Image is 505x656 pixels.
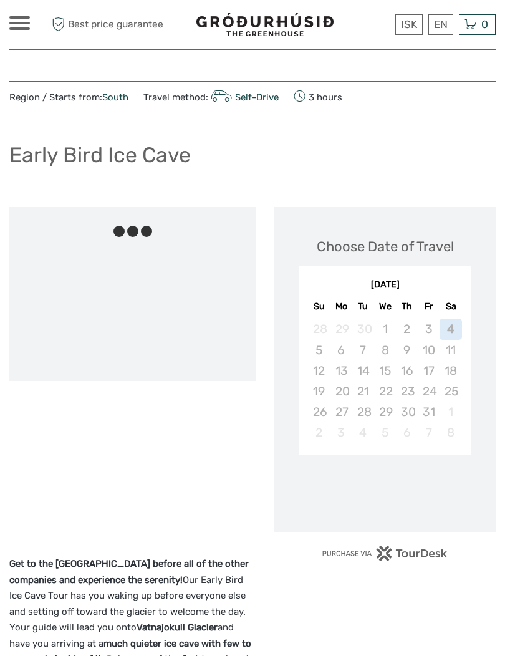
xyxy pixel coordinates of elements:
div: Not available Thursday, October 30th, 2025 [396,402,418,422]
div: Not available Thursday, November 6th, 2025 [396,422,418,443]
div: Not available Sunday, October 5th, 2025 [308,340,330,360]
div: Not available Thursday, October 16th, 2025 [396,360,418,381]
div: [DATE] [299,279,471,292]
div: Not available Monday, October 27th, 2025 [330,402,352,422]
span: 0 [479,18,490,31]
div: Not available Wednesday, October 15th, 2025 [374,360,396,381]
div: Not available Thursday, October 9th, 2025 [396,340,418,360]
div: Th [396,298,418,315]
div: We [374,298,396,315]
div: Not available Wednesday, October 22nd, 2025 [374,381,396,402]
div: Not available Tuesday, October 28th, 2025 [352,402,374,422]
div: Not available Saturday, October 11th, 2025 [440,340,461,360]
div: Mo [330,298,352,315]
div: Not available Tuesday, October 21st, 2025 [352,381,374,402]
div: Not available Friday, October 31st, 2025 [418,402,440,422]
div: Not available Monday, October 6th, 2025 [330,340,352,360]
div: EN [428,14,453,35]
a: Self-Drive [208,92,279,103]
div: Not available Sunday, October 19th, 2025 [308,381,330,402]
a: South [102,92,128,103]
div: Su [308,298,330,315]
span: Travel method: [143,88,279,105]
div: Not available Tuesday, November 4th, 2025 [352,422,374,443]
div: Not available Tuesday, October 7th, 2025 [352,340,374,360]
div: Not available Saturday, October 18th, 2025 [440,360,461,381]
img: PurchaseViaTourDesk.png [322,546,448,561]
div: Not available Wednesday, October 1st, 2025 [374,319,396,339]
div: Not available Thursday, October 2nd, 2025 [396,319,418,339]
div: Not available Monday, November 3rd, 2025 [330,422,352,443]
div: Not available Sunday, October 12th, 2025 [308,360,330,381]
div: Not available Monday, October 13th, 2025 [330,360,352,381]
span: Region / Starts from: [9,91,128,104]
div: Not available Tuesday, September 30th, 2025 [352,319,374,339]
div: Choose Date of Travel [317,237,454,256]
span: 3 hours [294,88,342,105]
div: Not available Sunday, September 28th, 2025 [308,319,330,339]
div: Not available Monday, October 20th, 2025 [330,381,352,402]
div: Loading... [381,487,389,495]
div: Not available Tuesday, October 14th, 2025 [352,360,374,381]
div: Not available Friday, October 24th, 2025 [418,381,440,402]
div: Not available Thursday, October 23rd, 2025 [396,381,418,402]
div: Sa [440,298,461,315]
div: Not available Saturday, October 25th, 2025 [440,381,461,402]
strong: Get to the [GEOGRAPHIC_DATA] before all of the other companies and experience the serenity! [9,558,249,586]
span: ISK [401,18,417,31]
strong: Vatnajokull Glacier [137,622,218,633]
div: Not available Monday, September 29th, 2025 [330,319,352,339]
div: Not available Friday, October 3rd, 2025 [418,319,440,339]
div: Tu [352,298,374,315]
div: Not available Friday, November 7th, 2025 [418,422,440,443]
div: Not available Wednesday, October 29th, 2025 [374,402,396,422]
div: Not available Friday, October 10th, 2025 [418,340,440,360]
div: Not available Saturday, November 1st, 2025 [440,402,461,422]
div: Not available Wednesday, October 8th, 2025 [374,340,396,360]
div: Not available Saturday, November 8th, 2025 [440,422,461,443]
div: Not available Friday, October 17th, 2025 [418,360,440,381]
div: Not available Sunday, November 2nd, 2025 [308,422,330,443]
span: Best price guarantee [49,14,163,35]
div: Not available Saturday, October 4th, 2025 [440,319,461,339]
img: 1578-341a38b5-ce05-4595-9f3d-b8aa3718a0b3_logo_small.jpg [196,13,334,36]
div: Not available Sunday, October 26th, 2025 [308,402,330,422]
div: month 2025-10 [303,319,466,443]
div: Not available Wednesday, November 5th, 2025 [374,422,396,443]
h1: Early Bird Ice Cave [9,142,191,168]
div: Fr [418,298,440,315]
